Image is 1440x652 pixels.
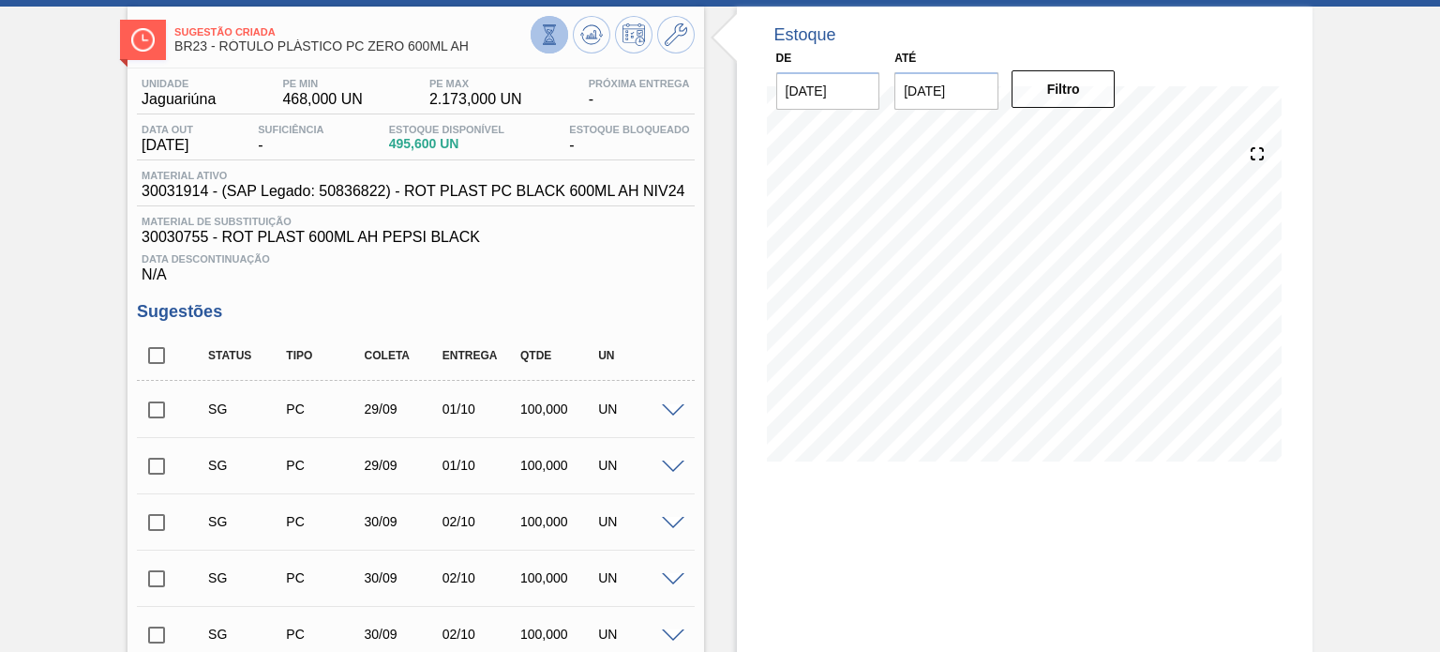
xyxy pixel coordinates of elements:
[281,514,367,529] div: Pedido de Compra
[281,627,367,642] div: Pedido de Compra
[137,246,694,283] div: N/A
[131,28,155,52] img: Ícone
[142,170,684,181] span: Material ativo
[438,458,523,473] div: 01/10/2025
[203,349,289,362] div: Status
[438,349,523,362] div: Entrega
[142,216,689,227] span: Material de Substituição
[360,627,445,642] div: 30/09/2025
[281,570,367,585] div: Pedido de Compra
[1012,70,1116,108] button: Filtro
[174,26,530,38] span: Sugestão Criada
[894,52,916,65] label: Até
[531,16,568,53] button: Visão Geral dos Estoques
[281,402,367,417] div: Pedido de Compra
[203,458,289,473] div: Sugestão Criada
[593,570,679,585] div: UN
[203,514,289,529] div: Sugestão Criada
[360,402,445,417] div: 29/09/2025
[282,91,362,108] span: 468,000 UN
[203,570,289,585] div: Sugestão Criada
[564,124,694,154] div: -
[516,514,601,529] div: 100,000
[281,458,367,473] div: Pedido de Compra
[142,78,216,89] span: Unidade
[142,183,684,200] span: 30031914 - (SAP Legado: 50836822) - ROT PLAST PC BLACK 600ML AH NIV24
[589,78,690,89] span: Próxima Entrega
[776,72,880,110] input: dd/mm/yyyy
[776,52,792,65] label: De
[894,72,998,110] input: dd/mm/yyyy
[593,402,679,417] div: UN
[360,514,445,529] div: 30/09/2025
[360,570,445,585] div: 30/09/2025
[142,253,689,265] span: Data Descontinuação
[584,78,695,108] div: -
[438,570,523,585] div: 02/10/2025
[438,514,523,529] div: 02/10/2025
[516,570,601,585] div: 100,000
[657,16,695,53] button: Ir ao Master Data / Geral
[438,402,523,417] div: 01/10/2025
[360,458,445,473] div: 29/09/2025
[438,627,523,642] div: 02/10/2025
[615,16,652,53] button: Programar Estoque
[142,124,193,135] span: Data out
[593,458,679,473] div: UN
[360,349,445,362] div: Coleta
[142,137,193,154] span: [DATE]
[516,458,601,473] div: 100,000
[593,514,679,529] div: UN
[516,402,601,417] div: 100,000
[516,349,601,362] div: Qtde
[593,349,679,362] div: UN
[429,78,522,89] span: PE MAX
[573,16,610,53] button: Atualizar Gráfico
[516,627,601,642] div: 100,000
[142,91,216,108] span: Jaguariúna
[142,229,689,246] span: 30030755 - ROT PLAST 600ML AH PEPSI BLACK
[569,124,689,135] span: Estoque Bloqueado
[281,349,367,362] div: Tipo
[389,124,504,135] span: Estoque Disponível
[203,627,289,642] div: Sugestão Criada
[137,302,694,322] h3: Sugestões
[389,137,504,151] span: 495,600 UN
[774,25,836,45] div: Estoque
[258,124,323,135] span: Suficiência
[282,78,362,89] span: PE MIN
[203,402,289,417] div: Sugestão Criada
[174,39,530,53] span: BR23 - RÓTULO PLÁSTICO PC ZERO 600ML AH
[253,124,328,154] div: -
[593,627,679,642] div: UN
[429,91,522,108] span: 2.173,000 UN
